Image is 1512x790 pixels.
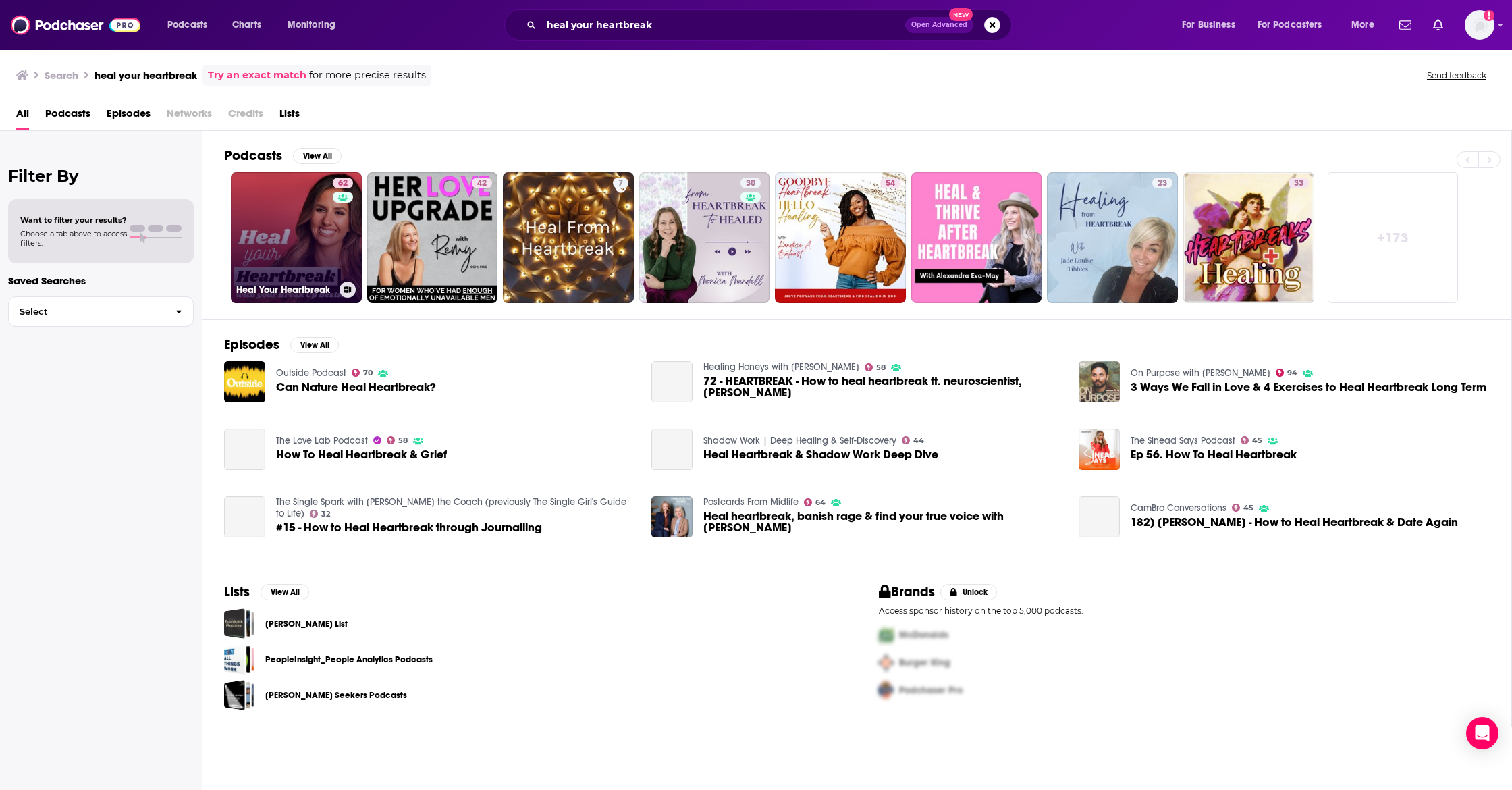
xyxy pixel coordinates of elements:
a: Heal Heartbreak & Shadow Work Deep Dive [651,429,693,470]
a: 33 [1289,178,1309,188]
h2: Podcasts [224,147,282,164]
a: On Purpose with Jay Shetty [1131,367,1270,379]
a: 62Heal Your Heartbreak [231,172,362,303]
a: +173 [1328,172,1459,303]
a: Lists [279,103,300,130]
span: Can Nature Heal Heartbreak? [276,381,436,393]
span: Want to filter your results? [20,215,127,225]
img: Podchaser - Follow, Share and Rate Podcasts [11,12,140,38]
input: Search podcasts, credits, & more... [541,14,905,36]
button: open menu [158,14,225,36]
a: How To Heal Heartbreak & Grief [276,449,447,460]
span: 58 [876,365,886,371]
span: 23 [1158,177,1167,190]
span: For Business [1182,16,1235,34]
a: Ep 56. How To Heal Heartbreak [1131,449,1297,460]
a: EpisodesView All [224,336,339,353]
a: Show notifications dropdown [1428,14,1449,36]
a: Try an exact match [208,68,306,83]
a: The Single Spark with Chantelle the Coach (previously The Single Girl's Guide to Life) [276,496,626,519]
span: Networks [167,103,212,130]
span: Charts [232,16,261,34]
a: [PERSON_NAME] Seekers Podcasts [265,688,407,703]
a: 45 [1232,504,1254,512]
span: Credits [228,103,263,130]
a: Heal Heartbreak & Shadow Work Deep Dive [703,449,938,460]
span: 45 [1243,505,1253,511]
a: 62 [333,178,353,188]
img: Ep 56. How To Heal Heartbreak [1079,429,1120,470]
button: open menu [1342,14,1391,36]
a: 33 [1183,172,1314,303]
a: ListsView All [224,583,309,600]
span: 45 [1252,438,1262,444]
img: 3 Ways We Fall in Love & 4 Exercises to Heal Heartbreak Long Term [1079,361,1120,402]
span: 30 [746,177,755,190]
span: 62 [338,177,348,190]
span: Burger King [899,657,950,668]
a: 30 [740,178,761,188]
a: The Sinead Says Podcast [1131,435,1235,446]
a: 72 - HEARTBREAK - How to heal heartbreak ft. neuroscientist, Emily McDonald [651,361,693,402]
a: 58 [865,363,886,371]
button: open menu [1249,14,1342,36]
a: PeopleInsight_People Analytics Podcasts [265,652,433,667]
a: 54 [775,172,906,303]
span: Heal heartbreak, banish rage & find your true voice with [PERSON_NAME] [703,510,1062,533]
img: Heal heartbreak, banish rage & find your true voice with Donna Lancaster [651,496,693,537]
p: Access sponsor history on the top 5,000 podcasts. [879,606,1490,616]
a: 44 [902,436,925,444]
button: Unlock [940,584,998,600]
a: 94 [1276,369,1298,377]
div: Search podcasts, credits, & more... [517,9,1025,41]
span: Episodes [107,103,151,130]
a: 3 Ways We Fall in Love & 4 Exercises to Heal Heartbreak Long Term [1131,381,1486,393]
span: McDonalds [899,629,948,641]
a: 7 [613,178,628,188]
span: 70 [363,370,373,376]
span: 42 [477,177,487,190]
span: Marcus Lohrmann_Religion_Total List [224,608,254,639]
span: Podcasts [167,16,207,34]
span: Logged in as sarahhallprinc [1465,10,1494,40]
span: 54 [886,177,895,190]
span: #15 - How to Heal Heartbreak through Journalling [276,522,542,533]
button: open menu [1172,14,1252,36]
span: For Podcasters [1258,16,1322,34]
span: 94 [1287,370,1297,376]
a: 7 [503,172,634,303]
a: [PERSON_NAME] List [265,616,348,631]
h2: Brands [879,583,935,600]
a: 182) Ellie Tend - How to Heal Heartbreak & Date Again [1131,517,1458,528]
h3: heal your heartbreak [94,69,197,82]
span: 44 [913,438,924,444]
button: View All [261,584,309,600]
h3: Search [45,69,78,82]
a: How To Heal Heartbreak & Grief [224,429,265,470]
a: 70 [352,369,373,377]
a: Postcards From Midlife [703,496,799,508]
span: All [16,103,29,130]
span: for more precise results [309,68,426,83]
button: Open AdvancedNew [905,17,973,33]
h3: Heal Your Heartbreak [236,284,334,296]
a: Shadow Work | Deep Healing & Self-Discovery [703,435,896,446]
img: Second Pro Logo [873,649,899,677]
img: Can Nature Heal Heartbreak? [224,361,265,402]
button: Select [8,296,194,327]
p: Saved Searches [8,274,194,287]
a: CamBro Conversations [1131,502,1226,514]
a: Show notifications dropdown [1394,14,1417,36]
a: 32 [310,510,331,518]
a: PeopleInsight_People Analytics Podcasts [224,644,254,675]
a: Podcasts [45,103,90,130]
